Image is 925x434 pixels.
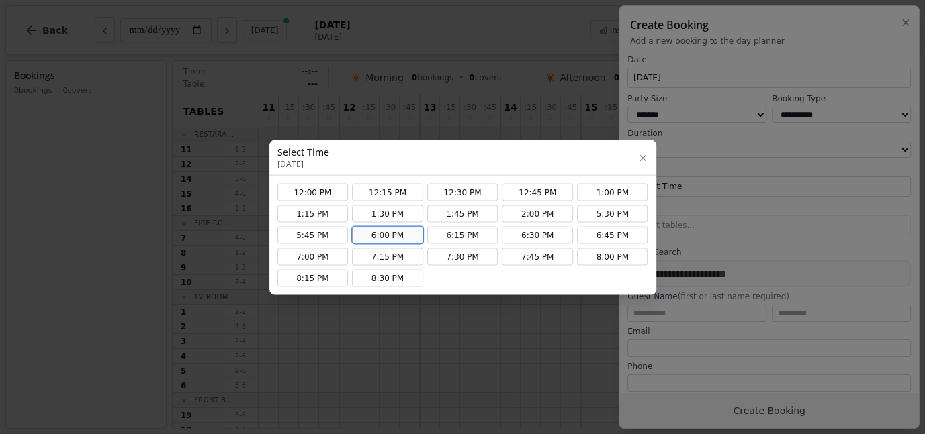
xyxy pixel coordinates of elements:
button: 5:45 PM [277,226,349,243]
button: 7:30 PM [427,248,498,265]
button: 8:00 PM [577,248,648,265]
button: 8:15 PM [277,269,349,286]
button: 12:15 PM [352,183,423,201]
p: [DATE] [277,158,329,169]
button: 12:00 PM [277,183,349,201]
button: 12:45 PM [502,183,573,201]
button: 1:45 PM [427,205,498,222]
button: 6:00 PM [352,226,423,243]
button: 2:00 PM [502,205,573,222]
button: 7:45 PM [502,248,573,265]
button: 7:00 PM [277,248,349,265]
button: 6:45 PM [577,226,648,243]
button: 6:30 PM [502,226,573,243]
button: 8:30 PM [352,269,423,286]
h3: Select Time [277,145,329,158]
button: 6:15 PM [427,226,498,243]
button: 5:30 PM [577,205,648,222]
button: 1:15 PM [277,205,349,222]
button: 12:30 PM [427,183,498,201]
button: 1:00 PM [577,183,648,201]
button: 1:30 PM [352,205,423,222]
button: 7:15 PM [352,248,423,265]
